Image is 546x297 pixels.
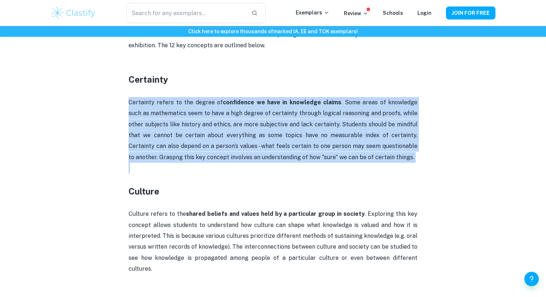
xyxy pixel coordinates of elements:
[129,97,417,163] p: Certainty refers to the degree of . Some areas of knowledge such as mathematics seem to have a hi...
[1,27,545,35] h6: Click here to explore thousands of marked IA, EE and TOK exemplars !
[51,6,96,20] img: Clastify logo
[383,10,403,16] a: Schools
[126,3,246,23] input: Search for any exemplars...
[344,9,368,17] p: Review
[129,73,417,86] h3: Certainty
[296,9,329,17] p: Exemplars
[129,185,417,198] h3: Culture
[129,209,417,274] p: Culture refers to the . Exploring this key concept allows students to understand how culture can ...
[417,10,432,16] a: Login
[186,210,365,217] strong: shared beliefs and values held by a particular group in society
[446,6,495,19] button: JOIN FOR FREE
[223,99,341,106] strong: confidence we have in knowledge claims
[524,272,539,286] button: Help and Feedback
